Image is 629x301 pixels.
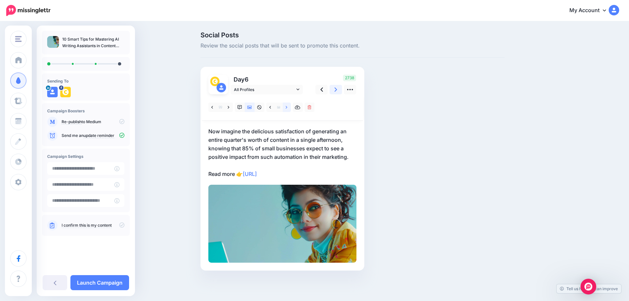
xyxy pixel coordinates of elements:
img: user_default_image.png [47,87,58,97]
img: user_default_image.png [217,83,226,92]
a: update reminder [84,133,114,138]
img: 196676706_108571301444091_499029507392834038_n-bsa103351.png [60,87,71,97]
a: My Account [563,3,619,19]
span: Review the social posts that will be sent to promote this content. [200,42,505,50]
img: Missinglettr [6,5,50,16]
img: 196676706_108571301444091_499029507392834038_n-bsa103351.png [210,77,220,86]
p: Day [231,75,304,84]
img: menu.png [15,36,22,42]
a: Tell us how we can improve [557,284,621,293]
h4: Sending To [47,79,124,84]
h4: Campaign Settings [47,154,124,159]
div: Open Intercom Messenger [581,279,596,294]
span: Social Posts [200,32,505,38]
p: Send me an [62,133,124,139]
a: [URL] [243,171,257,177]
span: All Profiles [234,86,295,93]
a: I confirm this is my content [62,223,112,228]
span: 2738 [343,75,356,81]
p: to Medium [62,119,124,125]
img: 24666545795b1e03830e36ec233576f8.jpg [208,185,356,263]
h4: Campaign Boosters [47,108,124,113]
span: 6 [245,76,249,83]
p: Now imagine the delicious satisfaction of generating an entire quarter's worth of content in a si... [208,127,356,178]
a: All Profiles [231,85,303,94]
img: 24666545795b1e03830e36ec233576f8_thumb.jpg [47,36,59,48]
p: 10 Smart Tips for Mastering AI Writing Assistants in Content Creation [62,36,124,49]
a: Re-publish [62,119,82,124]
